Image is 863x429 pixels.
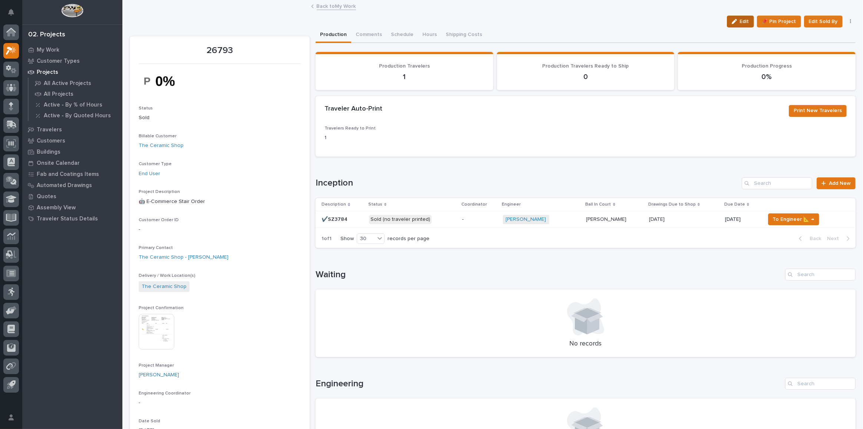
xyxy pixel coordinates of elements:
a: Add New [817,177,856,189]
p: Projects [37,69,58,76]
a: Projects [22,66,122,78]
p: All Active Projects [44,80,91,87]
button: To Engineer 📐 → [768,213,819,225]
p: Show [340,236,354,242]
span: Production Progress [742,63,792,69]
p: 1 [325,134,493,142]
a: Customers [22,135,122,146]
span: Print New Travelers [794,106,842,115]
p: Traveler Status Details [37,216,98,222]
span: Edit [740,18,749,25]
p: Assembly View [37,204,76,211]
h1: Inception [316,178,739,189]
span: Travelers Ready to Print [325,126,376,131]
span: 📌 Pin Project [762,17,796,26]
p: Description [322,200,346,209]
a: Buildings [22,146,122,157]
a: All Active Projects [29,78,122,88]
div: 30 [357,235,375,243]
p: 🤖 E-Commerce Stair Order [139,198,301,206]
p: 0% [687,72,847,81]
p: Automated Drawings [37,182,92,189]
span: To Engineer 📐 → [773,215,814,224]
tr: ✔️SZ3784✔️SZ3784 Sold (no traveler printed)-[PERSON_NAME] [PERSON_NAME][PERSON_NAME] [DATE][DATE]... [316,211,856,228]
p: - [139,399,301,407]
p: Due Date [724,200,745,209]
p: [DATE] [725,216,759,223]
a: Active - By Quoted Hours [29,110,122,121]
p: Onsite Calendar [37,160,80,167]
p: Drawings Due to Shop [648,200,696,209]
p: Quotes [37,193,56,200]
a: Onsite Calendar [22,157,122,168]
input: Search [785,378,856,390]
a: Back toMy Work [317,1,356,10]
span: Project Manager [139,363,174,368]
a: Fab and Coatings Items [22,168,122,180]
div: Sold (no traveler printed) [369,215,432,224]
span: Primary Contact [139,246,173,250]
p: 0 [506,72,666,81]
p: Fab and Coatings Items [37,171,99,178]
h2: Traveler Auto-Print [325,105,382,113]
h1: Engineering [316,379,782,389]
p: 1 of 1 [316,230,337,248]
a: Active - By % of Hours [29,99,122,110]
a: [PERSON_NAME] [139,371,179,379]
p: Travelers [37,127,62,133]
p: 1 [325,72,484,81]
a: [PERSON_NAME] [506,216,546,223]
img: ko83gzr30Bw4o5dVNA2Z5ZL24VOvXoJxu7pgMYKBuhQ [139,68,194,94]
button: Hours [418,27,441,43]
button: Notifications [3,4,19,20]
h1: Waiting [316,269,782,280]
span: Customer Type [139,162,172,166]
p: Engineer [502,200,521,209]
p: Active - By % of Hours [44,102,102,108]
button: 📌 Pin Project [757,16,801,27]
p: records per page [388,236,429,242]
button: Next [824,235,856,242]
p: Customer Types [37,58,80,65]
span: Engineering Coordinator [139,391,191,396]
a: The Ceramic Shop - [PERSON_NAME] [139,253,228,261]
input: Search [742,177,812,189]
span: Production Travelers [379,63,430,69]
a: End User [139,170,160,178]
p: All Projects [44,91,73,98]
span: Status [139,106,153,111]
p: - [462,216,497,223]
p: Coordinator [461,200,487,209]
div: 02. Projects [28,31,65,39]
a: The Ceramic Shop [139,142,184,150]
input: Search [785,269,856,281]
p: [DATE] [649,215,666,223]
a: Automated Drawings [22,180,122,191]
a: Traveler Status Details [22,213,122,224]
button: Production [316,27,351,43]
a: Travelers [22,124,122,135]
span: Customer Order ID [139,218,179,222]
p: Ball In Court [586,200,611,209]
a: Quotes [22,191,122,202]
p: Customers [37,138,65,144]
button: Back [793,235,824,242]
span: Production Travelers Ready to Ship [543,63,629,69]
p: - [139,226,301,233]
a: Assembly View [22,202,122,213]
span: Date Sold [139,419,160,423]
button: Print New Travelers [789,105,847,117]
button: Schedule [386,27,418,43]
a: My Work [22,44,122,55]
a: All Projects [29,89,122,99]
button: Edit [727,16,754,27]
span: Billable Customer [139,134,177,138]
a: The Ceramic Shop [142,283,187,291]
p: Status [368,200,382,209]
div: Notifications [9,9,19,21]
button: Comments [351,27,386,43]
span: Add New [829,181,851,186]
